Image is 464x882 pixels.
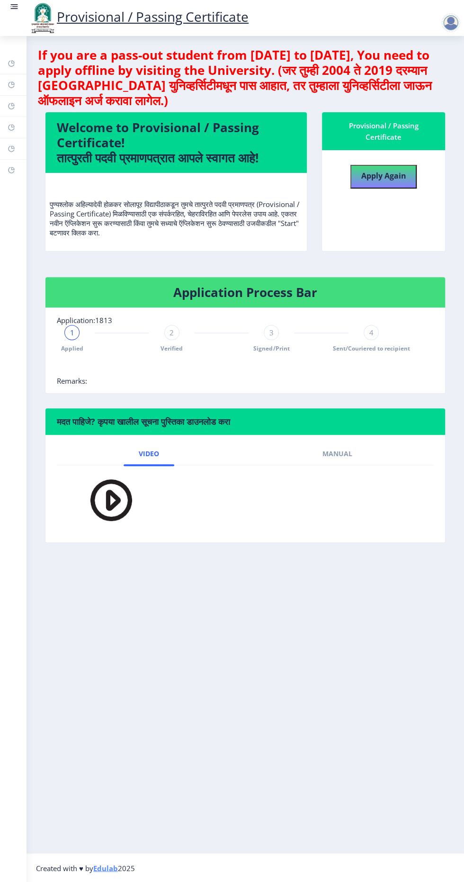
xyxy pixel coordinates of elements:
b: Apply Again [361,171,406,181]
span: 2 [170,328,174,337]
h4: If you are a pass-out student from [DATE] to [DATE], You need to apply offline by visiting the Un... [38,47,453,108]
img: logo [28,2,57,34]
div: Provisional / Passing Certificate [333,120,434,143]
a: Video [124,442,174,465]
span: Verified [161,344,183,352]
span: Signed/Print [253,344,289,352]
span: Manual [322,450,352,458]
button: Apply Again [350,165,417,189]
img: PLAY.png [72,473,138,527]
span: Application:1813 [57,315,112,325]
span: 1 [70,328,74,337]
span: Remarks: [57,376,87,386]
span: Created with ♥ by 2025 [36,863,135,873]
span: Applied [61,344,83,352]
span: Video [139,450,159,458]
p: पुण्यश्लोक अहिल्यादेवी होळकर सोलापूर विद्यापीठाकडून तुमचे तात्पुरते पदवी प्रमाणपत्र (Provisional ... [50,180,303,237]
h6: मदत पाहिजे? कृपया खालील सूचना पुस्तिका डाउनलोड करा [57,416,434,427]
span: 4 [369,328,374,337]
a: Manual [307,442,367,465]
h4: Welcome to Provisional / Passing Certificate! तात्पुरती पदवी प्रमाणपत्रात आपले स्वागत आहे! [57,120,295,165]
a: Edulab [93,863,118,873]
a: Provisional / Passing Certificate [28,8,249,26]
span: Sent/Couriered to recipient [333,344,410,352]
h4: Application Process Bar [57,285,434,300]
span: 3 [269,328,274,337]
